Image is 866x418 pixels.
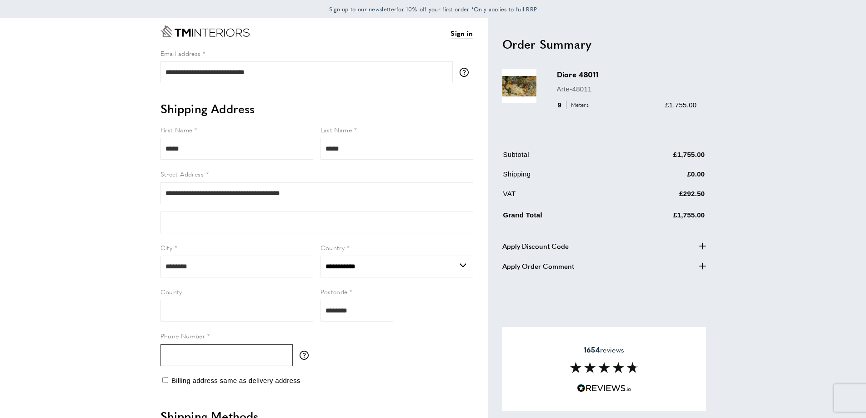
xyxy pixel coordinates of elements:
span: Phone Number [160,331,205,340]
td: VAT [503,188,615,206]
td: Shipping [503,169,615,186]
img: Reviews.io 5 stars [577,384,631,393]
span: Apply Discount Code [502,241,569,252]
span: Country [320,243,345,252]
h2: Shipping Address [160,101,473,117]
td: Subtotal [503,149,615,167]
button: More information [460,68,473,77]
td: £1,755.00 [616,149,705,167]
span: Street Address [160,169,204,178]
span: Apply Order Comment [502,261,574,272]
img: Diore 48011 [502,69,536,103]
td: £292.50 [616,188,705,206]
span: £1,755.00 [665,101,696,109]
span: Meters [566,101,591,109]
span: County [160,287,182,296]
div: 9 [557,100,592,111]
td: Grand Total [503,208,615,227]
td: £0.00 [616,169,705,186]
span: Sign up to our newsletter [329,5,397,13]
strong: 1654 [584,344,600,355]
span: City [160,243,173,252]
a: Sign in [451,28,473,39]
span: Postcode [320,287,348,296]
h3: Diore 48011 [557,69,697,80]
h2: Order Summary [502,36,706,52]
span: Last Name [320,125,352,134]
a: Go to Home page [160,25,250,37]
span: First Name [160,125,193,134]
span: reviews [584,345,624,354]
span: Email address [160,49,201,58]
a: Sign up to our newsletter [329,5,397,14]
button: More information [300,351,313,360]
span: Billing address same as delivery address [171,377,300,384]
span: for 10% off your first order *Only applies to full RRP [329,5,537,13]
p: Arte-48011 [557,84,697,95]
img: Reviews section [570,362,638,373]
td: £1,755.00 [616,208,705,227]
input: Billing address same as delivery address [162,377,168,383]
